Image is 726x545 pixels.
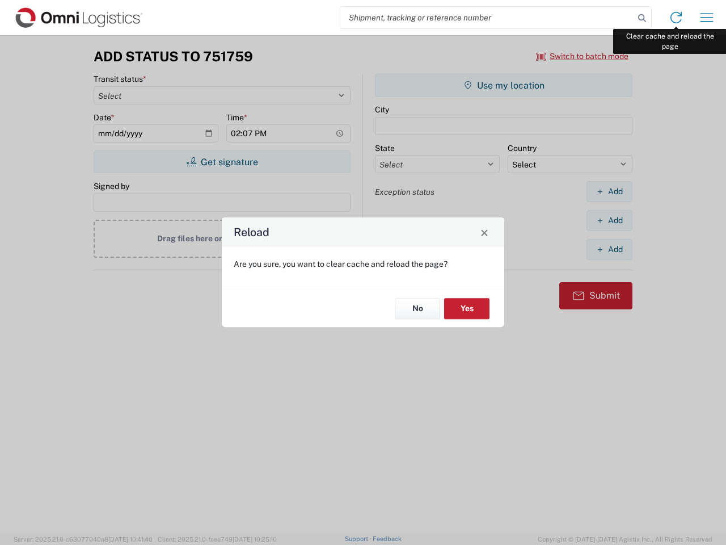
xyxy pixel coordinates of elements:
button: No [395,298,440,319]
button: Close [476,224,492,240]
input: Shipment, tracking or reference number [340,7,634,28]
p: Are you sure, you want to clear cache and reload the page? [234,259,492,269]
button: Yes [444,298,489,319]
h4: Reload [234,224,269,241]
